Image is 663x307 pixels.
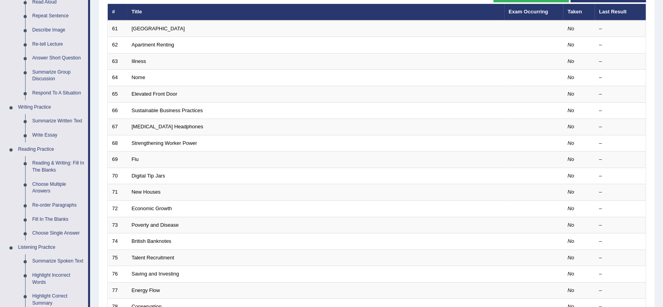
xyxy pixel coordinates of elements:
[29,128,88,142] a: Write Essay
[132,205,172,211] a: Economic Growth
[108,217,127,233] td: 73
[29,198,88,213] a: Re-order Paragraphs
[29,23,88,37] a: Describe Image
[108,53,127,70] td: 63
[108,233,127,250] td: 74
[132,156,139,162] a: Flu
[132,74,145,80] a: Nome
[599,172,642,180] div: –
[15,100,88,115] a: Writing Practice
[132,42,174,48] a: Apartment Renting
[568,124,575,129] em: No
[132,107,203,113] a: Sustainable Business Practices
[599,287,642,294] div: –
[568,156,575,162] em: No
[108,70,127,86] td: 64
[568,42,575,48] em: No
[29,51,88,65] a: Answer Short Question
[108,4,127,20] th: #
[599,107,642,115] div: –
[568,222,575,228] em: No
[132,189,161,195] a: New Houses
[108,168,127,184] td: 70
[29,9,88,23] a: Repeat Sentence
[564,4,595,20] th: Taken
[108,135,127,152] td: 68
[568,26,575,31] em: No
[568,91,575,97] em: No
[15,142,88,157] a: Reading Practice
[599,25,642,33] div: –
[568,58,575,64] em: No
[108,86,127,103] td: 65
[108,200,127,217] td: 72
[599,238,642,245] div: –
[108,282,127,299] td: 77
[599,91,642,98] div: –
[29,114,88,128] a: Summarize Written Text
[509,9,548,15] a: Exam Occurring
[599,254,642,262] div: –
[29,254,88,268] a: Summarize Spoken Text
[132,222,179,228] a: Poverty and Disease
[599,189,642,196] div: –
[568,107,575,113] em: No
[568,74,575,80] em: No
[599,74,642,81] div: –
[568,255,575,261] em: No
[108,102,127,119] td: 66
[599,156,642,163] div: –
[132,91,177,97] a: Elevated Front Door
[599,270,642,278] div: –
[132,58,146,64] a: Illness
[132,255,174,261] a: Talent Recruitment
[599,222,642,229] div: –
[29,213,88,227] a: Fill In The Blanks
[132,26,185,31] a: [GEOGRAPHIC_DATA]
[108,184,127,201] td: 71
[132,287,160,293] a: Energy Flow
[29,65,88,86] a: Summarize Group Discussion
[568,205,575,211] em: No
[108,20,127,37] td: 61
[568,271,575,277] em: No
[599,140,642,147] div: –
[568,140,575,146] em: No
[29,37,88,52] a: Re-tell Lecture
[108,119,127,135] td: 67
[599,205,642,213] div: –
[568,287,575,293] em: No
[108,250,127,266] td: 75
[29,156,88,177] a: Reading & Writing: Fill In The Blanks
[599,123,642,131] div: –
[132,238,171,244] a: British Banknotes
[29,226,88,240] a: Choose Single Answer
[132,140,197,146] a: Strengthening Worker Power
[132,124,203,129] a: [MEDICAL_DATA] Headphones
[108,266,127,283] td: 76
[29,178,88,198] a: Choose Multiple Answers
[599,41,642,49] div: –
[108,37,127,54] td: 62
[108,152,127,168] td: 69
[568,238,575,244] em: No
[568,173,575,179] em: No
[132,173,165,179] a: Digital Tip Jars
[595,4,646,20] th: Last Result
[15,240,88,255] a: Listening Practice
[132,271,179,277] a: Saving and Investing
[599,58,642,65] div: –
[29,86,88,100] a: Respond To A Situation
[568,189,575,195] em: No
[127,4,505,20] th: Title
[29,268,88,289] a: Highlight Incorrect Words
